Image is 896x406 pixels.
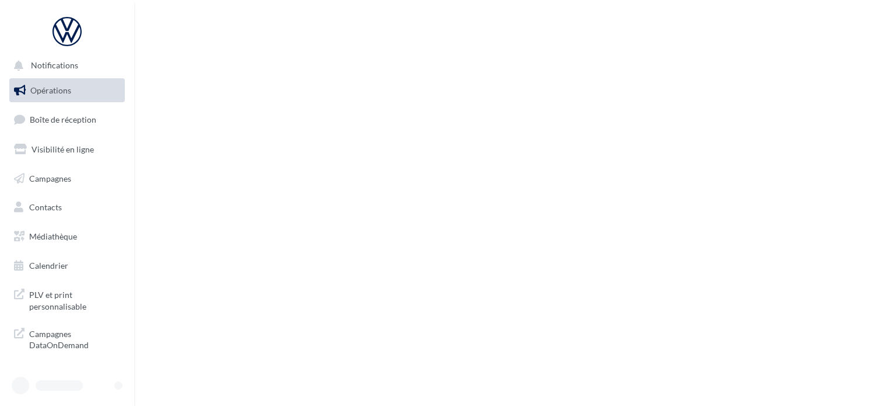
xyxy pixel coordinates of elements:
a: PLV et print personnalisable [7,282,127,317]
span: Boîte de réception [30,114,96,124]
span: PLV et print personnalisable [29,287,120,312]
a: Visibilité en ligne [7,137,127,162]
a: Boîte de réception [7,107,127,132]
span: Opérations [30,85,71,95]
span: Visibilité en ligne [32,144,94,154]
a: Opérations [7,78,127,103]
span: Notifications [31,61,78,71]
a: Campagnes [7,166,127,191]
a: Médiathèque [7,224,127,249]
span: Médiathèque [29,231,77,241]
span: Campagnes [29,173,71,183]
a: Contacts [7,195,127,220]
span: Contacts [29,202,62,212]
span: Campagnes DataOnDemand [29,326,120,351]
a: Calendrier [7,254,127,278]
a: Campagnes DataOnDemand [7,321,127,356]
span: Calendrier [29,261,68,270]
